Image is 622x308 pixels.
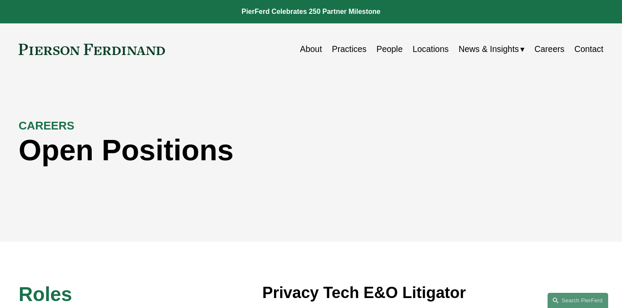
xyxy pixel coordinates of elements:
a: Locations [413,41,448,58]
span: News & Insights [458,42,519,57]
a: Careers [535,41,564,58]
a: Practices [332,41,367,58]
a: Search this site [548,293,608,308]
h3: Privacy Tech E&O Litigator [262,283,603,302]
a: About [300,41,322,58]
a: Contact [574,41,603,58]
a: People [377,41,403,58]
strong: CAREERS [19,119,74,132]
span: Roles [19,283,72,305]
h1: Open Positions [19,133,457,167]
a: folder dropdown [458,41,524,58]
